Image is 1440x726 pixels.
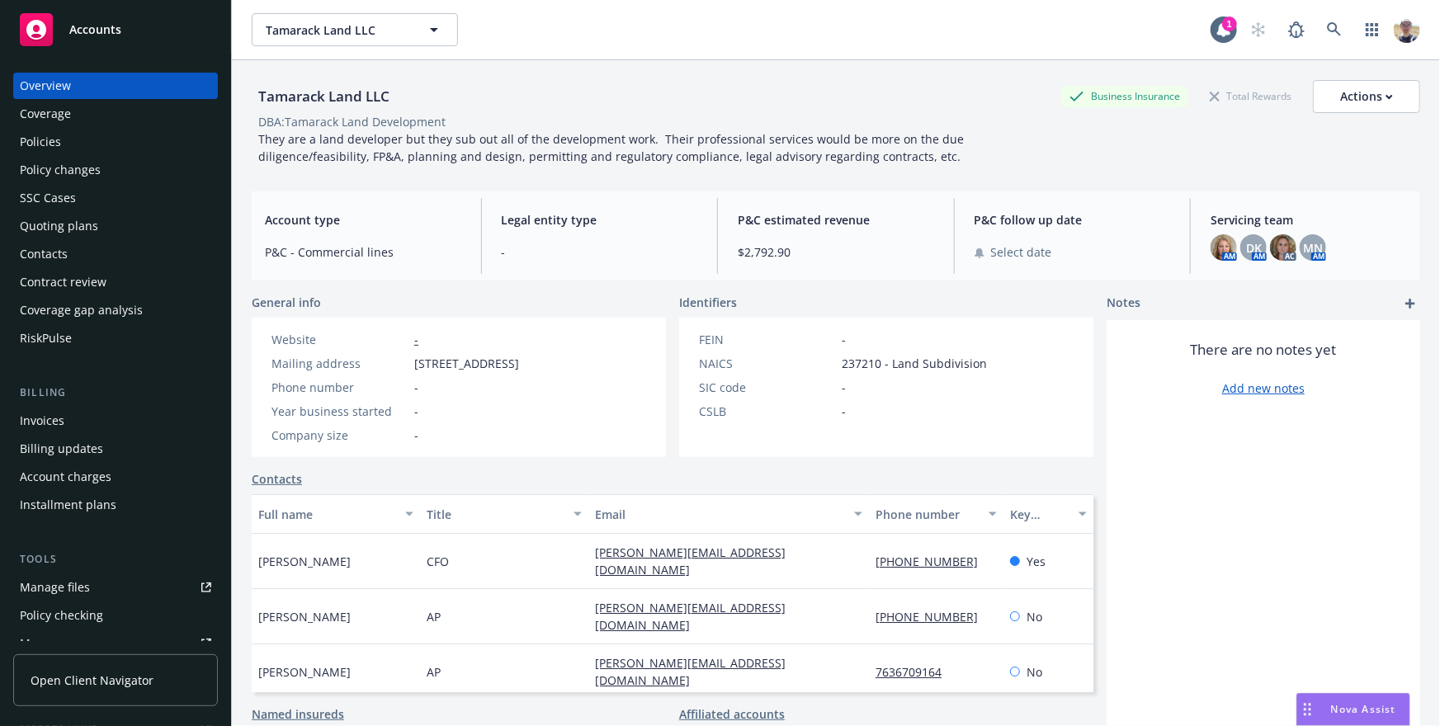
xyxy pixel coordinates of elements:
span: Legal entity type [502,211,698,229]
div: Installment plans [20,492,116,518]
div: Billing updates [20,436,103,462]
a: Quoting plans [13,213,218,239]
span: No [1027,608,1042,625]
span: Nova Assist [1331,702,1396,716]
span: DK [1246,239,1262,257]
div: Policies [20,129,61,155]
button: Email [588,494,869,534]
a: [PERSON_NAME][EMAIL_ADDRESS][DOMAIN_NAME] [595,544,786,577]
a: - [414,332,418,347]
span: Notes [1107,294,1140,313]
span: They are a land developer but they sub out all of the development work. Their professional servic... [258,131,967,164]
div: Mailing address [271,355,408,372]
a: 7636709164 [876,664,955,680]
div: Contacts [20,241,68,267]
span: [PERSON_NAME] [258,608,351,625]
a: [PERSON_NAME][EMAIL_ADDRESS][DOMAIN_NAME] [595,655,786,688]
div: Contract review [20,269,106,295]
span: General info [252,294,321,311]
span: Open Client Navigator [31,672,153,689]
div: SIC code [699,379,835,396]
span: [PERSON_NAME] [258,663,351,681]
a: add [1400,294,1420,313]
a: Manage exposures [13,630,218,657]
span: There are no notes yet [1191,340,1337,360]
a: [PHONE_NUMBER] [876,554,991,569]
a: Contacts [13,241,218,267]
div: Key contact [1010,506,1069,523]
span: Account type [265,211,461,229]
button: Full name [252,494,420,534]
span: - [842,403,846,420]
button: Tamarack Land LLC [252,13,458,46]
span: - [414,403,418,420]
a: Policy changes [13,157,218,183]
span: P&C follow up date [975,211,1171,229]
div: Tools [13,551,218,568]
div: Coverage [20,101,71,127]
span: Tamarack Land LLC [266,21,408,39]
div: Business Insurance [1061,86,1188,106]
div: Full name [258,506,395,523]
button: Nova Assist [1296,693,1410,726]
a: Coverage [13,101,218,127]
span: 237210 - Land Subdivision [842,355,987,372]
span: AP [427,608,441,625]
a: Invoices [13,408,218,434]
a: Manage files [13,574,218,601]
a: Named insureds [252,705,344,723]
span: Accounts [69,23,121,36]
a: Affiliated accounts [679,705,785,723]
span: Yes [1027,553,1046,570]
img: photo [1270,234,1296,261]
span: Select date [991,243,1052,261]
div: FEIN [699,331,835,348]
a: Installment plans [13,492,218,518]
div: Tamarack Land LLC [252,86,396,107]
span: - [842,331,846,348]
div: Title [427,506,564,523]
div: Email [595,506,844,523]
span: Identifiers [679,294,737,311]
span: - [842,379,846,396]
button: Key contact [1003,494,1093,534]
a: Report a Bug [1280,13,1313,46]
div: Coverage gap analysis [20,297,143,323]
div: Year business started [271,403,408,420]
div: Policy checking [20,602,103,629]
div: Manage exposures [20,630,125,657]
div: Phone number [271,379,408,396]
img: photo [1211,234,1237,261]
div: 1 [1222,16,1237,31]
img: photo [1394,16,1420,43]
a: [PHONE_NUMBER] [876,609,991,625]
span: CFO [427,553,449,570]
div: NAICS [699,355,835,372]
span: MN [1303,239,1323,257]
span: [STREET_ADDRESS] [414,355,519,372]
a: Add new notes [1222,379,1305,397]
button: Phone number [869,494,1003,534]
a: Policies [13,129,218,155]
div: Manage files [20,574,90,601]
span: [PERSON_NAME] [258,553,351,570]
a: Switch app [1356,13,1389,46]
a: Billing updates [13,436,218,462]
span: P&C estimated revenue [738,211,934,229]
span: AP [427,663,441,681]
div: DBA: Tamarack Land Development [258,113,446,130]
div: Company size [271,427,408,444]
div: Invoices [20,408,64,434]
a: Search [1318,13,1351,46]
span: - [414,427,418,444]
a: RiskPulse [13,325,218,351]
button: Actions [1313,80,1420,113]
a: Policy checking [13,602,218,629]
a: SSC Cases [13,185,218,211]
div: Policy changes [20,157,101,183]
a: Accounts [13,7,218,53]
div: CSLB [699,403,835,420]
div: Account charges [20,464,111,490]
a: Start snowing [1242,13,1275,46]
span: P&C - Commercial lines [265,243,461,261]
